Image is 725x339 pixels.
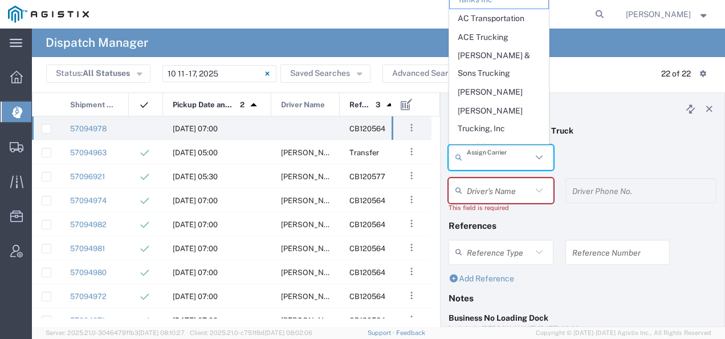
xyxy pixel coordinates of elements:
span: . . . [410,265,413,279]
span: [PERSON_NAME] [450,138,548,156]
a: 57094963 [70,148,107,157]
a: 57094982 [70,220,107,229]
span: CB120564 [349,268,385,277]
button: [PERSON_NAME] [625,7,710,21]
img: arrow-dropup.svg [245,96,263,114]
span: Jihtan Singh [281,172,343,181]
span: 10/13/2025, 07:00 [173,292,218,301]
a: 57094981 [70,244,105,253]
span: 10/13/2025, 07:00 [173,196,218,205]
a: 57094972 [70,292,107,301]
span: . . . [410,313,413,326]
span: 10/13/2025, 07:00 [173,316,218,325]
button: ... [404,168,419,184]
button: Saved Searches [280,64,370,83]
span: CB120564 [349,316,385,325]
img: logo [8,6,89,23]
span: Reference [349,93,372,117]
span: Luis Ayala [281,196,343,205]
span: Server: 2025.21.0-3046479f1b3 [46,329,185,336]
a: 57096921 [70,172,105,181]
span: 2 [240,93,245,117]
span: 10/13/2025, 07:00 [173,220,218,229]
span: Client: 2025.21.0-c751f8d [190,329,312,336]
button: ... [404,288,419,304]
a: Support [368,329,396,336]
a: 57094971 [70,316,105,325]
span: CB120564 [349,196,385,205]
div: by Agistix [PERSON_NAME] [DATE] 08:09 [449,324,716,334]
span: 10/13/2025, 07:00 [173,124,218,133]
span: Shipment No. [70,93,116,117]
div: Business No Loading Dock [449,312,716,324]
span: [DATE] 08:02:06 [264,329,312,336]
button: ... [404,120,419,136]
span: 10/13/2025, 05:30 [173,172,218,181]
button: ... [404,264,419,280]
span: 10/13/2025, 07:00 [173,268,218,277]
span: CB120564 [349,124,385,133]
span: . . . [410,193,413,207]
span: . . . [410,289,413,302]
a: Add Reference [449,274,514,283]
span: CB120564 [349,220,385,229]
span: [PERSON_NAME] [450,83,548,101]
span: . . . [410,169,413,183]
span: [DATE] 08:10:27 [139,329,185,336]
div: 22 of 22 [661,68,691,80]
span: Walter Zavala [281,268,343,277]
a: 57094974 [70,196,107,205]
span: [PERSON_NAME] Trucking, Inc [450,102,548,138]
a: 57094980 [70,268,107,277]
span: Adrian Robles [281,220,343,229]
span: Pavel Luna [281,148,343,157]
span: Jessica Carr [626,8,691,21]
span: All Statuses [83,68,130,78]
span: CB120577 [349,172,385,181]
button: ... [404,216,419,232]
span: CB120564 [349,244,385,253]
span: Driver Name [281,93,325,117]
span: . . . [410,145,413,159]
span: Brandon Zambrano [281,244,343,253]
div: This field is required [449,203,553,213]
span: Juan Ayala [281,292,343,301]
a: 57094978 [70,124,107,133]
button: Advanced Search [382,64,478,83]
img: icon [139,99,150,111]
span: 10/13/2025, 07:00 [173,244,218,253]
span: Pickup Date and Time [173,93,236,117]
span: Transfer [349,148,379,157]
img: arrow-dropup.svg [381,96,399,114]
span: CB120564 [349,292,385,301]
span: 3 [376,93,381,117]
span: . . . [410,217,413,231]
a: Feedback [396,329,425,336]
button: ... [404,240,419,256]
h4: Dispatch Manager [46,29,148,57]
button: ... [404,192,419,208]
span: Joel Paredes [281,316,343,325]
span: Copyright © [DATE]-[DATE] Agistix Inc., All Rights Reserved [536,328,711,338]
button: Status:All Statuses [46,64,150,83]
h4: Notes [449,293,716,303]
span: . . . [410,241,413,255]
button: ... [404,144,419,160]
p: Truck Type: 20 Yard Dump Truck [449,125,716,137]
button: ... [404,312,419,328]
span: . . . [410,121,413,135]
h4: References [449,220,716,231]
span: 10/13/2025, 05:00 [173,148,218,157]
